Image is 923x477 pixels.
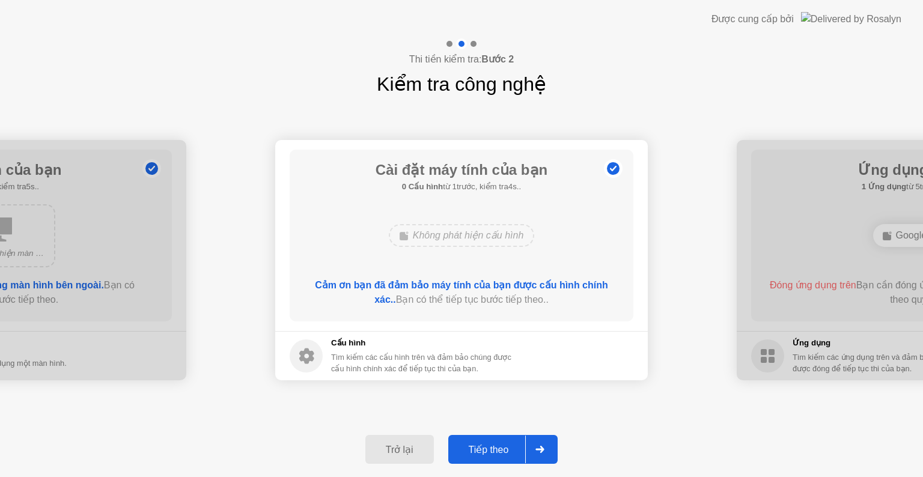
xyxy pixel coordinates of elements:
div: Trở lại [369,444,430,455]
h1: Kiểm tra công nghệ [377,70,546,99]
img: Delivered by Rosalyn [801,12,901,26]
div: Bạn có thể tiếp tục bước tiếp theo.. [307,278,617,307]
div: Được cung cấp bởi [711,12,794,26]
b: Bước 2 [481,54,514,64]
h5: Cấu hình [331,337,513,349]
div: Tìm kiếm các cấu hình trên và đảm bảo chúng được cấu hình chính xác để tiếp tục thi của bạn. [331,351,513,374]
h5: từ 1trước, kiểm tra4s.. [376,181,547,193]
h4: Thi tiền kiểm tra: [409,52,514,67]
div: Tiếp theo [452,444,526,455]
b: 0 Cấu hình [402,182,443,191]
button: Trở lại [365,435,434,464]
div: Không phát hiện cấu hình [389,224,535,247]
button: Tiếp theo [448,435,558,464]
h1: Cài đặt máy tính của bạn [376,159,547,181]
b: Cảm ơn bạn đã đảm bảo máy tính của bạn được cấu hình chính xác.. [315,280,608,305]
